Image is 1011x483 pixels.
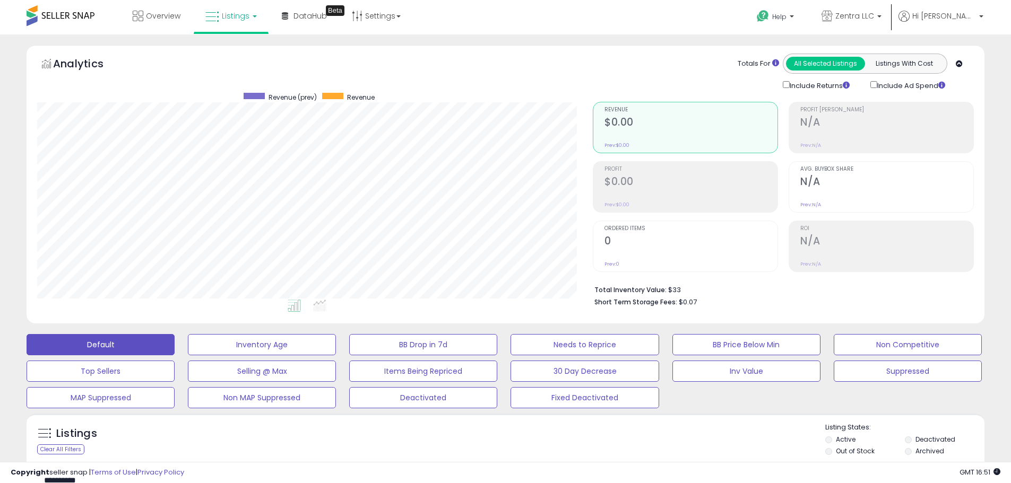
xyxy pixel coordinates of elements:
[834,334,982,355] button: Non Competitive
[594,283,966,295] li: $33
[679,297,697,307] span: $0.07
[604,226,777,232] span: Ordered Items
[800,166,973,172] span: Avg. Buybox Share
[91,467,136,477] a: Terms of Use
[836,435,856,444] label: Active
[269,93,317,102] span: Revenue (prev)
[915,446,944,455] label: Archived
[898,11,983,34] a: Hi [PERSON_NAME]
[27,334,175,355] button: Default
[800,226,973,232] span: ROI
[772,12,787,21] span: Help
[604,235,777,249] h2: 0
[604,142,629,148] small: Prev: $0.00
[349,334,497,355] button: BB Drop in 7d
[604,107,777,113] span: Revenue
[915,435,955,444] label: Deactivated
[188,387,336,408] button: Non MAP Suppressed
[738,59,779,69] div: Totals For
[594,285,667,294] b: Total Inventory Value:
[37,444,84,454] div: Clear All Filters
[11,468,184,478] div: seller snap | |
[604,116,777,130] h2: $0.00
[862,79,962,91] div: Include Ad Spend
[349,387,497,408] button: Deactivated
[672,361,820,382] button: Inv Value
[349,361,497,382] button: Items Being Repriced
[511,334,659,355] button: Needs to Reprice
[748,2,805,34] a: Help
[53,56,124,74] h5: Analytics
[188,361,336,382] button: Selling @ Max
[326,5,344,16] div: Tooltip anchor
[347,93,375,102] span: Revenue
[511,387,659,408] button: Fixed Deactivated
[146,11,180,21] span: Overview
[604,261,619,267] small: Prev: 0
[56,426,97,441] h5: Listings
[800,116,973,130] h2: N/A
[834,361,982,382] button: Suppressed
[293,11,327,21] span: DataHub
[672,334,820,355] button: BB Price Below Min
[27,387,175,408] button: MAP Suppressed
[800,235,973,249] h2: N/A
[137,467,184,477] a: Privacy Policy
[511,361,659,382] button: 30 Day Decrease
[835,11,874,21] span: Zentra LLC
[800,201,821,208] small: Prev: N/A
[912,11,976,21] span: Hi [PERSON_NAME]
[604,201,629,208] small: Prev: $0.00
[594,297,677,306] b: Short Term Storage Fees:
[11,467,49,477] strong: Copyright
[604,166,777,172] span: Profit
[27,361,175,382] button: Top Sellers
[800,261,821,267] small: Prev: N/A
[800,142,821,148] small: Prev: N/A
[775,79,862,91] div: Include Returns
[188,334,336,355] button: Inventory Age
[960,467,1000,477] span: 2025-10-9 16:51 GMT
[604,175,777,190] h2: $0.00
[825,423,984,433] p: Listing States:
[756,10,770,23] i: Get Help
[800,175,973,190] h2: N/A
[836,446,875,455] label: Out of Stock
[786,57,865,71] button: All Selected Listings
[865,57,944,71] button: Listings With Cost
[222,11,249,21] span: Listings
[800,107,973,113] span: Profit [PERSON_NAME]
